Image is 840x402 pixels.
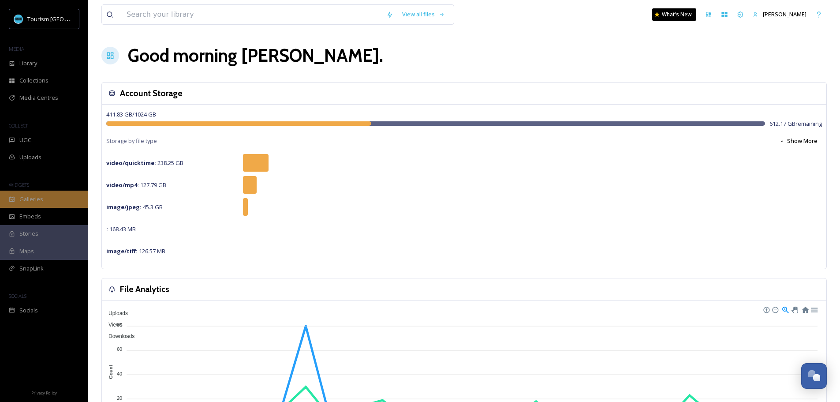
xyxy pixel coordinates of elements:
[772,306,778,312] div: Zoom Out
[801,305,809,313] div: Reset Zoom
[120,87,183,100] h3: Account Storage
[106,225,108,233] strong: :
[117,346,122,352] tspan: 60
[102,333,134,339] span: Downloads
[102,310,128,316] span: Uploads
[106,247,165,255] span: 126.57 MB
[652,8,696,21] a: What's New
[102,322,123,328] span: Views
[19,136,31,144] span: UGC
[19,59,37,68] span: Library
[106,159,156,167] strong: video/quicktime :
[9,181,29,188] span: WIDGETS
[19,94,58,102] span: Media Centres
[19,195,43,203] span: Galleries
[106,159,183,167] span: 238.25 GB
[128,42,383,69] h1: Good morning [PERSON_NAME] .
[106,181,139,189] strong: video/mp4 :
[763,10,806,18] span: [PERSON_NAME]
[117,371,122,376] tspan: 40
[122,5,382,24] input: Search your library
[106,247,138,255] strong: image/tiff :
[9,45,24,52] span: MEDIA
[775,132,822,150] button: Show More
[763,306,769,312] div: Zoom In
[19,76,49,85] span: Collections
[106,110,156,118] span: 411.83 GB / 1024 GB
[117,322,122,327] tspan: 80
[108,365,113,379] text: Count
[19,212,41,221] span: Embeds
[106,137,157,145] span: Storage by file type
[106,181,166,189] span: 127.79 GB
[117,395,122,401] tspan: 20
[769,120,822,128] span: 612.17 GB remaining
[31,387,57,398] a: Privacy Policy
[19,264,44,273] span: SnapLink
[106,203,142,211] strong: image/jpeg :
[31,390,57,396] span: Privacy Policy
[810,305,818,313] div: Menu
[19,153,41,162] span: Uploads
[19,229,38,238] span: Stories
[9,122,28,129] span: COLLECT
[27,15,106,23] span: Tourism [GEOGRAPHIC_DATA]
[801,363,827,389] button: Open Chat
[9,293,26,299] span: SOCIALS
[791,307,797,312] div: Panning
[106,225,136,233] span: 168.43 MB
[398,6,449,23] a: View all files
[781,305,789,313] div: Selection Zoom
[748,6,811,23] a: [PERSON_NAME]
[14,15,23,23] img: tourism_nanaimo_logo.jpeg
[19,306,38,315] span: Socials
[106,203,163,211] span: 45.3 GB
[19,247,34,255] span: Maps
[120,283,169,296] h3: File Analytics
